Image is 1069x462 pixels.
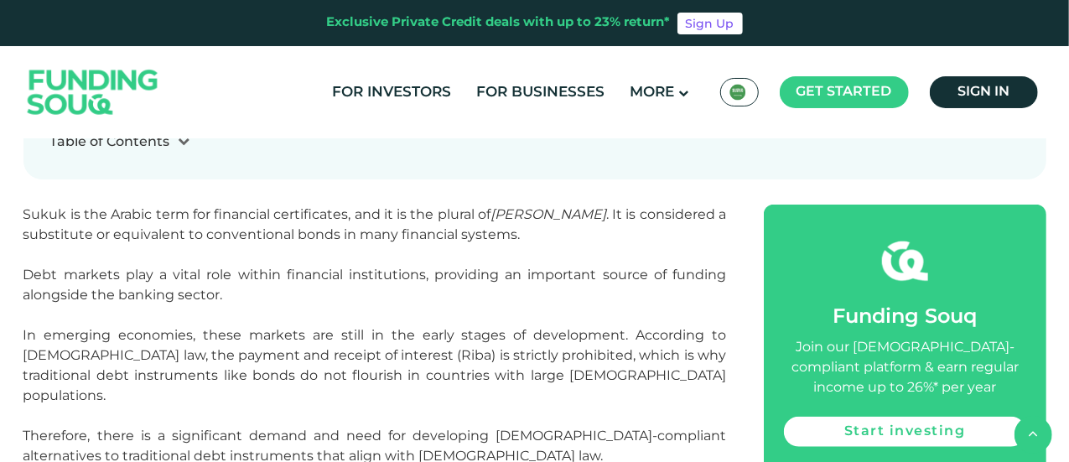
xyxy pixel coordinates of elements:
[329,79,456,106] a: For Investors
[957,86,1009,98] span: Sign in
[882,238,928,284] img: fsicon
[1015,416,1052,454] button: back
[833,308,977,327] span: Funding Souq
[11,50,175,135] img: Logo
[797,86,892,98] span: Get started
[631,86,675,100] span: More
[327,13,671,33] div: Exclusive Private Credit deals with up to 23% return*
[23,327,727,403] span: In emerging economies, these markets are still in the early stages of development. According to [...
[784,417,1025,447] a: Start investing
[677,13,743,34] a: Sign Up
[490,206,606,222] em: [PERSON_NAME]
[473,79,610,106] a: For Businesses
[23,206,727,242] span: Sukuk is the Arabic term for financial certificates, and it is the plural of . It is considered a...
[23,267,727,303] span: Debt markets play a vital role within financial institutions, providing an important source of fu...
[729,84,746,101] img: SA Flag
[930,76,1038,108] a: Sign in
[784,338,1025,398] div: Join our [DEMOGRAPHIC_DATA]-compliant platform & earn regular income up to 26%* per year
[50,132,170,153] div: Table of Contents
